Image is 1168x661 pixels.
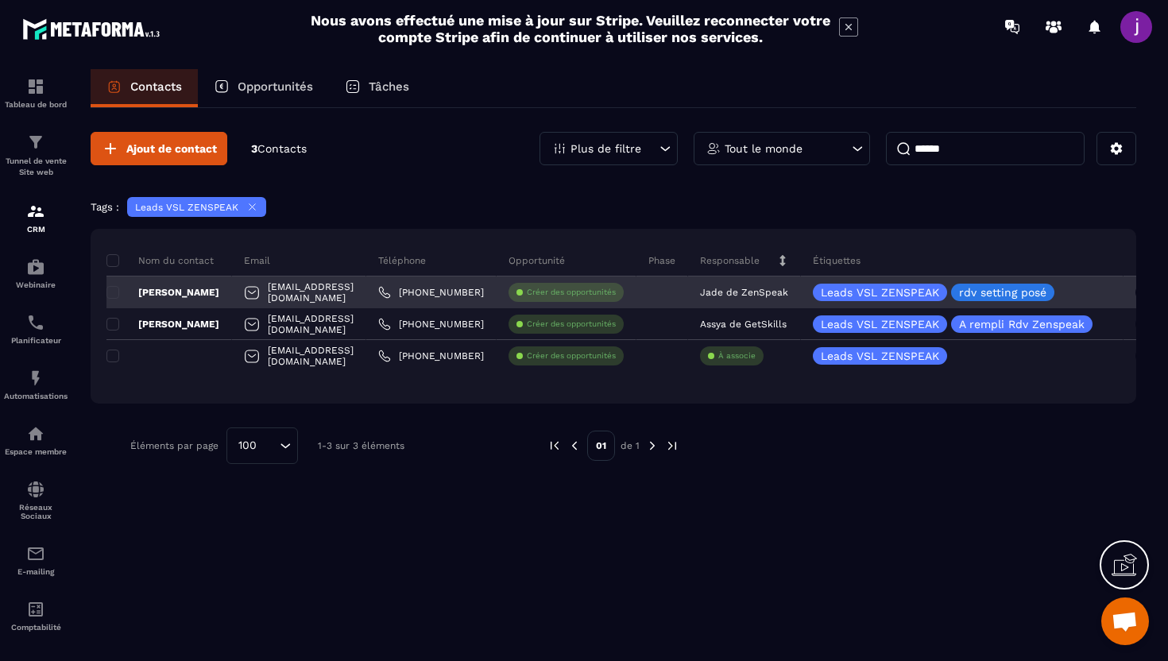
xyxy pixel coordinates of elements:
img: automations [26,424,45,443]
p: Tout le monde [725,143,803,154]
img: email [26,544,45,563]
p: Réseaux Sociaux [4,503,68,520]
span: Contacts [257,142,307,155]
p: rdv setting posé [959,287,1046,298]
p: Opportunité [509,254,565,267]
img: automations [26,257,45,276]
p: Phase [648,254,675,267]
p: 01 [587,431,615,461]
p: Créer des opportunités [527,319,616,330]
img: formation [26,202,45,221]
p: [PERSON_NAME] [106,286,219,299]
div: Ouvrir le chat [1101,597,1149,645]
p: Plus de filtre [570,143,641,154]
p: Tableau de bord [4,100,68,109]
img: formation [26,77,45,96]
a: Opportunités [198,69,329,107]
a: [PHONE_NUMBER] [378,286,484,299]
p: Espace membre [4,447,68,456]
p: Jade de ZenSpeak [700,287,788,298]
input: Search for option [262,437,276,454]
img: next [645,439,659,453]
p: Opportunités [238,79,313,94]
h2: Nous avons effectué une mise à jour sur Stripe. Veuillez reconnecter votre compte Stripe afin de ... [310,12,831,45]
img: automations [26,369,45,388]
p: Créer des opportunités [527,287,616,298]
p: Téléphone [378,254,426,267]
p: Tâches [369,79,409,94]
a: Contacts [91,69,198,107]
img: prev [547,439,562,453]
p: Liste [1135,254,1158,267]
a: formationformationTunnel de vente Site web [4,121,68,190]
p: A rempli Rdv Zenspeak [959,319,1085,330]
p: Nom du contact [106,254,214,267]
p: Webinaire [4,280,68,289]
p: Leads VSL ZENSPEAK [821,350,939,361]
p: de 1 [621,439,640,452]
a: formationformationTableau de bord [4,65,68,121]
p: Comptabilité [4,623,68,632]
div: Search for option [226,427,298,464]
p: Créer des opportunités [527,350,616,361]
button: Ajout de contact [91,132,227,165]
a: social-networksocial-networkRéseaux Sociaux [4,468,68,532]
p: Étiquettes [813,254,861,267]
a: automationsautomationsWebinaire [4,245,68,301]
p: 3 [251,141,307,157]
p: E-mailing [4,567,68,576]
img: prev [567,439,582,453]
a: schedulerschedulerPlanificateur [4,301,68,357]
a: formationformationCRM [4,190,68,245]
p: À associe [718,350,756,361]
p: 1-3 sur 3 éléments [318,440,404,451]
p: Responsable [700,254,760,267]
a: Tâches [329,69,425,107]
p: Automatisations [4,392,68,400]
img: scheduler [26,313,45,332]
p: Email [244,254,270,267]
span: 100 [233,437,262,454]
img: accountant [26,600,45,619]
p: Assya de GetSkills [700,319,787,330]
a: accountantaccountantComptabilité [4,588,68,644]
p: Contacts [130,79,182,94]
p: Éléments par page [130,440,219,451]
img: formation [26,133,45,152]
p: Leads VSL ZENSPEAK [821,287,939,298]
a: [PHONE_NUMBER] [378,350,484,362]
img: next [665,439,679,453]
a: automationsautomationsAutomatisations [4,357,68,412]
img: logo [22,14,165,44]
a: emailemailE-mailing [4,532,68,588]
a: automationsautomationsEspace membre [4,412,68,468]
span: Ajout de contact [126,141,217,157]
p: Leads VSL ZENSPEAK [821,319,939,330]
p: [PERSON_NAME] [106,318,219,330]
p: Tunnel de vente Site web [4,156,68,178]
p: Leads VSL ZENSPEAK [135,202,238,213]
p: Tags : [91,201,119,213]
p: Planificateur [4,336,68,345]
p: CRM [4,225,68,234]
a: [PHONE_NUMBER] [378,318,484,330]
img: social-network [26,480,45,499]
